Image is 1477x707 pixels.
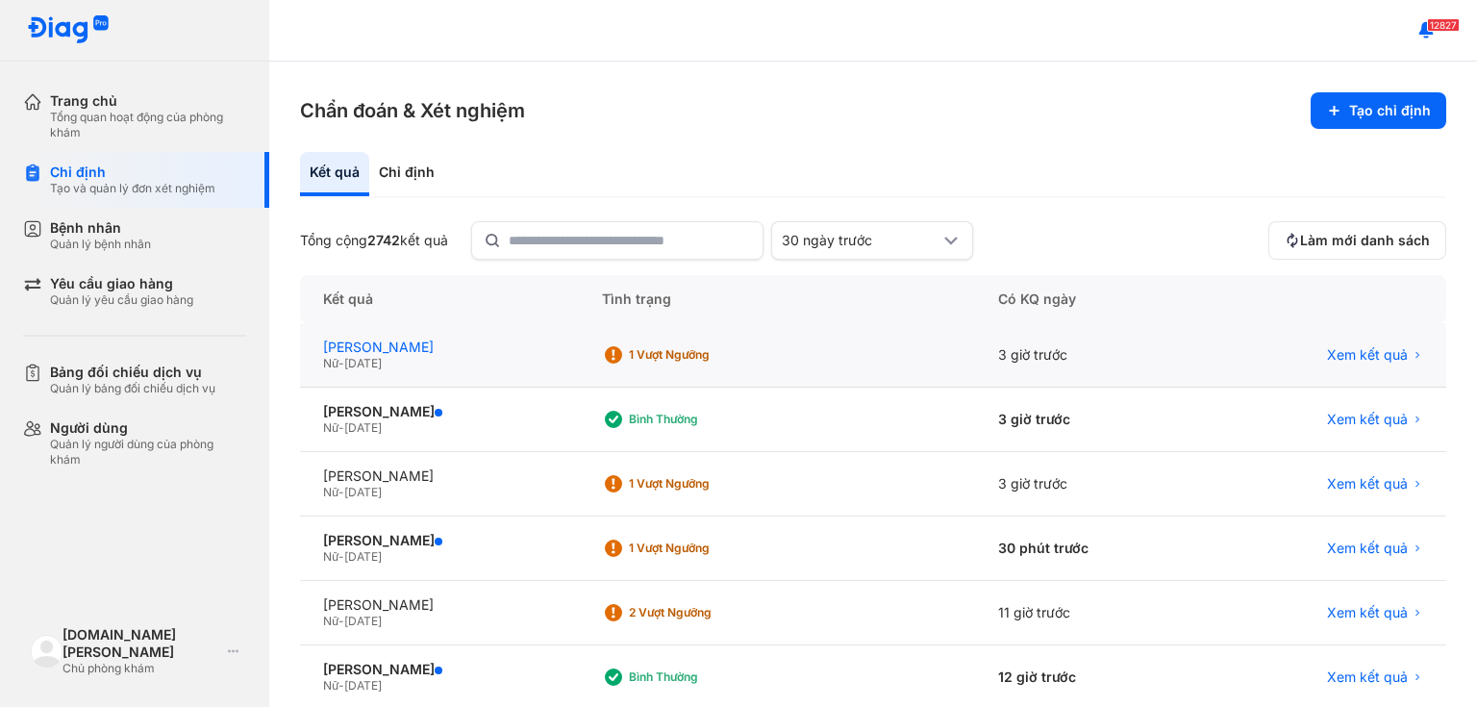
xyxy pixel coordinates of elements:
div: [PERSON_NAME] [323,403,556,420]
div: 3 giờ trước [975,323,1206,388]
span: Nữ [323,678,338,693]
img: logo [27,15,110,45]
div: [PERSON_NAME] [323,467,556,485]
span: - [338,356,344,370]
div: Kết quả [300,152,369,196]
span: Làm mới danh sách [1300,232,1430,249]
div: Quản lý yêu cầu giao hàng [50,292,193,308]
span: Nữ [323,614,338,628]
div: [PERSON_NAME] [323,661,556,678]
span: 12827 [1427,18,1460,32]
div: Tổng cộng kết quả [300,232,448,249]
div: Chỉ định [369,152,444,196]
div: [PERSON_NAME] [323,339,556,356]
div: Bệnh nhân [50,219,151,237]
span: Nữ [323,356,338,370]
span: Nữ [323,485,338,499]
button: Làm mới danh sách [1268,221,1446,260]
div: Trang chủ [50,92,246,110]
div: Quản lý bảng đối chiếu dịch vụ [50,381,215,396]
span: [DATE] [344,614,382,628]
div: Tình trạng [579,275,975,323]
div: Tạo và quản lý đơn xét nghiệm [50,181,215,196]
img: logo [31,635,63,667]
div: [DOMAIN_NAME] [PERSON_NAME] [63,626,220,661]
span: Xem kết quả [1327,540,1408,557]
div: Chủ phòng khám [63,661,220,676]
div: 2 Vượt ngưỡng [629,605,783,620]
div: Yêu cầu giao hàng [50,275,193,292]
div: 3 giờ trước [975,388,1206,452]
div: Tổng quan hoạt động của phòng khám [50,110,246,140]
span: [DATE] [344,678,382,693]
button: Tạo chỉ định [1311,92,1446,129]
div: Bình thường [629,669,783,685]
span: [DATE] [344,485,382,499]
span: [DATE] [344,420,382,435]
div: Bình thường [629,412,783,427]
div: Người dùng [50,419,246,437]
div: [PERSON_NAME] [323,532,556,549]
div: 1 Vượt ngưỡng [629,541,783,556]
span: [DATE] [344,549,382,564]
div: Có KQ ngày [975,275,1206,323]
span: - [338,614,344,628]
h3: Chẩn đoán & Xét nghiệm [300,97,525,124]
span: - [338,485,344,499]
span: Xem kết quả [1327,411,1408,428]
div: 30 phút trước [975,517,1206,581]
span: - [338,549,344,564]
div: 1 Vượt ngưỡng [629,476,783,492]
div: 1 Vượt ngưỡng [629,347,783,363]
div: 3 giờ trước [975,452,1206,517]
span: [DATE] [344,356,382,370]
span: Xem kết quả [1327,346,1408,364]
div: Chỉ định [50,164,215,181]
div: Kết quả [300,275,579,323]
div: 30 ngày trước [782,232,939,249]
span: Xem kết quả [1327,475,1408,492]
span: - [338,678,344,693]
div: Quản lý người dùng của phòng khám [50,437,246,467]
span: Xem kết quả [1327,669,1408,686]
div: [PERSON_NAME] [323,596,556,614]
span: 2742 [367,232,400,248]
div: 11 giờ trước [975,581,1206,645]
span: - [338,420,344,435]
div: Bảng đối chiếu dịch vụ [50,364,215,381]
span: Nữ [323,420,338,435]
span: Xem kết quả [1327,604,1408,621]
div: Quản lý bệnh nhân [50,237,151,252]
span: Nữ [323,549,338,564]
